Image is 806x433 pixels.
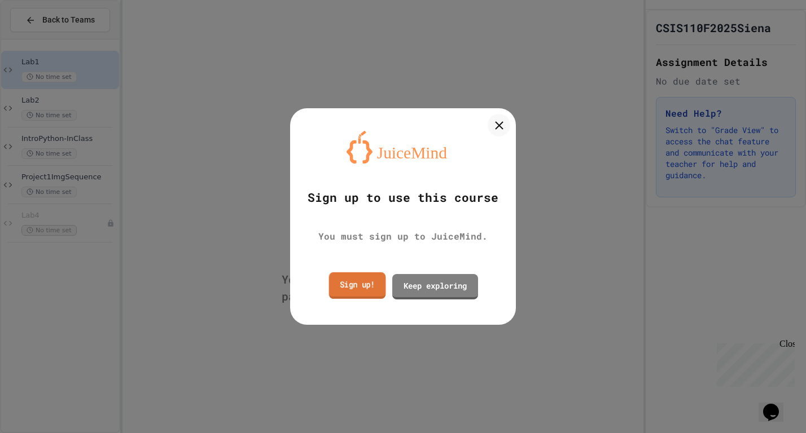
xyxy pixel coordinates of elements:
[347,131,459,164] img: logo-orange.svg
[5,5,78,72] div: Chat with us now!Close
[392,274,478,299] a: Keep exploring
[308,189,498,207] div: Sign up to use this course
[318,229,488,243] div: You must sign up to JuiceMind.
[329,272,386,298] a: Sign up!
